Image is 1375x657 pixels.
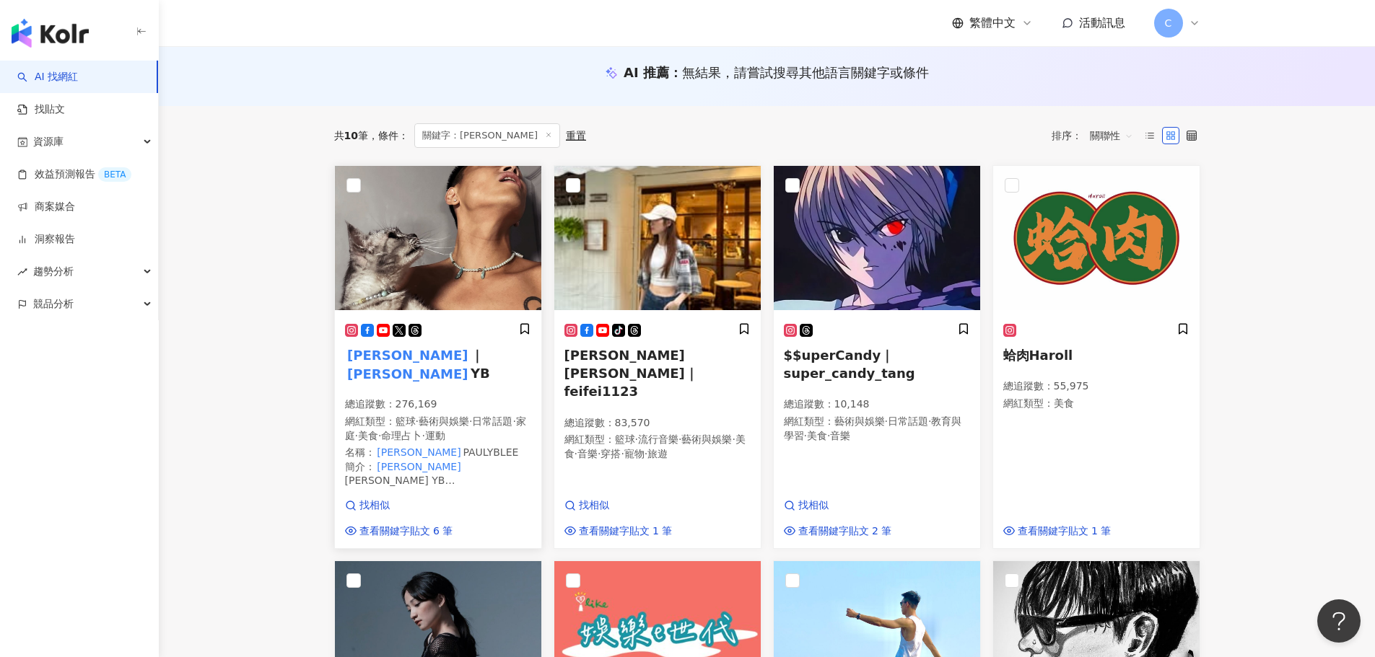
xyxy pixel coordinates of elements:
[359,524,453,539] span: 查看關鍵字貼文 6 筆
[621,448,624,459] span: ·
[784,524,892,539] a: 查看關鍵字貼文 2 筆
[635,433,638,445] span: ·
[575,448,577,459] span: ·
[17,200,75,214] a: 商案媒合
[577,448,598,459] span: 音樂
[414,123,560,148] span: 關鍵字：[PERSON_NAME]
[334,130,368,141] div: 共 筆
[345,475,495,571] span: [PERSON_NAME] YB [PERSON_NAME] （[PERSON_NAME] YB [PERSON_NAME]) Song writer,Singer,Artist,Host 工作...
[598,448,601,459] span: ·
[355,430,358,441] span: ·
[345,498,453,513] a: 找相似
[334,165,542,549] a: KOL Avatar[PERSON_NAME]｜[PERSON_NAME]YB總追蹤數：276,169網紅類型：籃球·藝術與娛樂·日常話題·家庭·美食·命理占卜·運動名稱：[PERSON_NAM...
[17,167,131,182] a: 效益預測報告BETA
[784,348,915,381] span: $$uperCandy｜super_candy_tang
[1003,397,1190,411] p: 網紅類型 ：
[375,444,463,460] mark: [PERSON_NAME]
[471,366,490,381] span: YB
[378,430,381,441] span: ·
[17,70,78,84] a: searchAI 找網紅
[17,232,75,247] a: 洞察報告
[345,415,526,441] span: 家庭
[425,430,445,441] span: 運動
[554,165,761,549] a: KOL Avatar[PERSON_NAME][PERSON_NAME]｜feifei1123總追蹤數：83,570網紅類型：籃球·流行音樂·藝術與娛樂·美食·音樂·穿搭·寵物·旅遊找相似查看關...
[33,288,74,320] span: 競品分析
[359,498,390,513] span: 找相似
[17,267,27,277] span: rise
[784,397,970,412] p: 總追蹤數 ： 10,148
[1079,16,1125,30] span: 活動訊息
[784,415,970,443] p: 網紅類型 ：
[345,397,531,412] p: 總追蹤數 ： 276,169
[17,102,65,117] a: 找貼文
[682,65,929,80] span: 無結果，請嘗試搜尋其他語言關鍵字或條件
[345,415,531,443] p: 網紅類型 ：
[992,165,1200,549] a: KOL Avatar蛤肉Haroll總追蹤數：55,975網紅類型：美食查看關鍵字貼文 1 筆
[645,448,647,459] span: ·
[564,498,673,513] a: 找相似
[422,430,424,441] span: ·
[798,524,892,539] span: 查看關鍵字貼文 2 筆
[624,63,929,81] div: AI 推薦 ：
[472,415,512,427] span: 日常話題
[774,166,980,310] img: KOL Avatar
[1054,397,1074,409] span: 美食
[345,345,471,365] mark: [PERSON_NAME]
[345,363,471,384] mark: [PERSON_NAME]
[1003,379,1190,394] p: 總追蹤數 ： 55,975
[579,524,673,539] span: 查看關鍵字貼文 1 筆
[928,415,931,427] span: ·
[993,166,1200,310] img: KOL Avatar
[579,498,609,513] span: 找相似
[830,430,850,441] span: 音樂
[807,430,827,441] span: 美食
[969,15,1016,31] span: 繁體中文
[773,165,981,549] a: KOL Avatar$$uperCandy｜super_candy_tang總追蹤數：10,148網紅類型：藝術與娛樂·日常話題·教育與學習·美食·音樂找相似查看關鍵字貼文 2 筆
[396,415,416,427] span: 籃球
[564,433,751,461] p: 網紅類型 ：
[798,498,829,513] span: 找相似
[345,524,453,539] a: 查看關鍵字貼文 6 筆
[564,416,751,431] p: 總追蹤數 ： 83,570
[784,498,892,513] a: 找相似
[375,459,463,475] mark: [PERSON_NAME]
[1018,524,1112,539] span: 查看關鍵字貼文 1 筆
[804,430,807,441] span: ·
[566,130,586,141] div: 重置
[1003,524,1112,539] a: 查看關鍵字貼文 1 筆
[615,433,635,445] span: 籃球
[638,433,678,445] span: 流行音樂
[512,415,515,427] span: ·
[681,433,732,445] span: 藝術與娛樂
[827,430,830,441] span: ·
[1317,599,1361,643] iframe: Help Scout Beacon - Open
[888,415,928,427] span: 日常話題
[601,448,621,459] span: 穿搭
[381,430,422,441] span: 命理占卜
[564,524,673,539] a: 查看關鍵字貼文 1 筆
[471,348,484,363] span: ｜
[416,415,419,427] span: ·
[554,166,761,310] img: KOL Avatar
[834,415,885,427] span: 藝術與娛樂
[33,125,64,158] span: 資源庫
[564,433,746,459] span: 美食
[344,130,358,141] span: 10
[12,19,89,48] img: logo
[647,448,668,459] span: 旅遊
[345,446,531,460] div: 名稱 ：
[33,255,74,288] span: 趨勢分析
[335,166,541,310] img: KOL Avatar
[564,348,698,399] span: [PERSON_NAME][PERSON_NAME]｜feifei1123
[368,130,409,141] span: 條件 ：
[1090,124,1133,147] span: 關聯性
[784,415,962,441] span: 教育與學習
[469,415,472,427] span: ·
[678,433,681,445] span: ·
[419,415,469,427] span: 藝術與娛樂
[1052,124,1141,147] div: 排序：
[1165,15,1172,31] span: C
[358,430,378,441] span: 美食
[885,415,888,427] span: ·
[463,446,518,458] span: PAULYBLEE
